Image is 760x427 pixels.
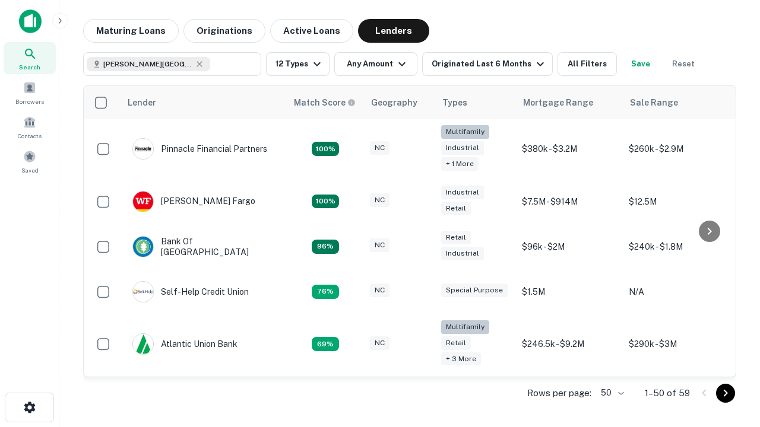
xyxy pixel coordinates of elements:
div: Bank Of [GEOGRAPHIC_DATA] [132,236,275,257]
div: NC [370,238,389,252]
div: Retail [441,336,471,350]
div: Mortgage Range [523,95,593,110]
div: Multifamily [441,320,489,334]
button: Any Amount [334,52,417,76]
div: Lender [128,95,156,110]
div: Matching Properties: 15, hasApolloMatch: undefined [312,195,339,209]
td: $246.5k - $9.2M [516,314,623,374]
div: Multifamily [441,125,489,139]
button: 12 Types [266,52,330,76]
img: picture [133,282,153,302]
a: Saved [4,145,56,177]
a: Search [4,42,56,74]
td: $1.5M [516,269,623,314]
div: Industrial [441,247,484,260]
th: Geography [364,86,435,119]
div: Capitalize uses an advanced AI algorithm to match your search with the best lender. The match sco... [294,96,356,109]
div: Atlantic Union Bank [132,333,237,355]
div: [PERSON_NAME] Fargo [132,191,255,212]
span: Search [19,62,40,72]
span: Contacts [18,131,42,141]
div: Matching Properties: 14, hasApolloMatch: undefined [312,240,339,254]
div: Matching Properties: 26, hasApolloMatch: undefined [312,142,339,156]
p: 1–50 of 59 [645,386,690,400]
div: Matching Properties: 10, hasApolloMatch: undefined [312,337,339,351]
button: Go to next page [716,384,735,403]
td: $12.5M [623,179,730,224]
div: 50 [596,384,626,401]
span: Borrowers [15,97,44,106]
td: $240k - $1.8M [623,224,730,269]
th: Sale Range [623,86,730,119]
button: Maturing Loans [83,19,179,43]
div: NC [370,193,389,207]
div: Originated Last 6 Months [432,57,547,71]
th: Mortgage Range [516,86,623,119]
button: Save your search to get updates of matches that match your search criteria. [622,52,660,76]
td: $96k - $2M [516,224,623,269]
iframe: Chat Widget [701,332,760,389]
button: Lenders [358,19,429,43]
h6: Match Score [294,96,353,109]
td: $290k - $3M [623,314,730,374]
div: NC [370,141,389,155]
button: Originations [183,19,265,43]
td: $380k - $3.2M [516,119,623,179]
div: + 3 more [441,352,481,366]
div: NC [370,283,389,297]
div: Geography [371,95,417,110]
div: Sale Range [630,95,678,110]
a: Contacts [4,111,56,143]
div: NC [370,336,389,350]
th: Capitalize uses an advanced AI algorithm to match your search with the best lender. The match sco... [287,86,364,119]
div: Special Purpose [441,283,508,297]
div: Retail [441,231,471,244]
span: Saved [21,165,39,175]
div: Industrial [441,186,484,199]
button: Originated Last 6 Months [422,52,553,76]
div: Matching Properties: 11, hasApolloMatch: undefined [312,285,339,299]
button: All Filters [558,52,617,76]
td: $7.5M - $914M [516,179,623,224]
div: Industrial [441,141,484,155]
th: Types [435,86,516,119]
a: Borrowers [4,77,56,109]
div: Retail [441,202,471,215]
div: Types [442,95,467,110]
td: $260k - $2.9M [623,119,730,179]
div: Self-help Credit Union [132,281,249,302]
div: + 1 more [441,157,479,171]
span: [PERSON_NAME][GEOGRAPHIC_DATA], [GEOGRAPHIC_DATA] [103,59,192,69]
img: picture [133,237,153,257]
img: capitalize-icon.png [19,9,42,33]
button: Reset [664,52,702,76]
button: Active Loans [270,19,353,43]
img: picture [133,139,153,159]
p: Rows per page: [527,386,591,400]
th: Lender [121,86,287,119]
img: picture [133,192,153,212]
img: picture [133,334,153,354]
td: N/A [623,269,730,314]
div: Pinnacle Financial Partners [132,138,267,160]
